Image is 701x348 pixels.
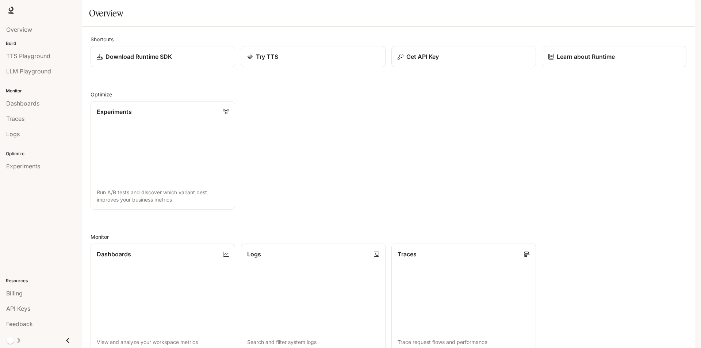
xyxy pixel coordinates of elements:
h2: Optimize [91,91,686,98]
p: Dashboards [97,250,131,259]
h2: Monitor [91,233,686,241]
p: Search and filter system logs [247,339,379,346]
p: Trace request flows and performance [398,339,530,346]
a: Download Runtime SDK [91,46,235,67]
h1: Overview [89,6,123,20]
a: Learn about Runtime [542,46,686,67]
p: Traces [398,250,417,259]
p: Experiments [97,107,132,116]
a: ExperimentsRun A/B tests and discover which variant best improves your business metrics [91,101,235,210]
p: Download Runtime SDK [106,52,172,61]
h2: Shortcuts [91,35,686,43]
p: Get API Key [406,52,439,61]
a: Try TTS [241,46,386,67]
p: Logs [247,250,261,259]
p: View and analyze your workspace metrics [97,339,229,346]
button: Get API Key [391,46,536,67]
p: Run A/B tests and discover which variant best improves your business metrics [97,189,229,203]
p: Learn about Runtime [557,52,615,61]
p: Try TTS [256,52,278,61]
